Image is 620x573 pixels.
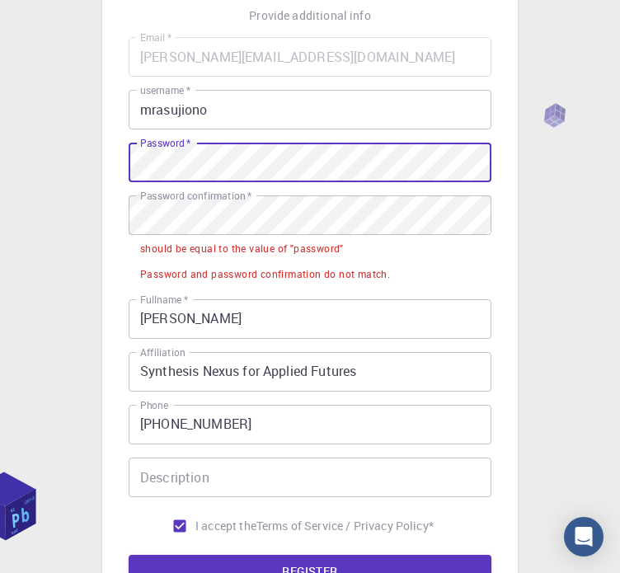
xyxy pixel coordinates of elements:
p: Provide additional info [249,7,370,24]
div: should be equal to the value of "password" [140,241,344,257]
label: Affiliation [140,345,185,359]
label: Password confirmation [140,189,251,203]
span: I accept the [195,518,256,534]
label: Phone [140,398,168,412]
label: Fullname [140,293,188,307]
div: Open Intercom Messenger [564,517,604,557]
label: Password [140,136,190,150]
a: Terms of Service / Privacy Policy* [256,518,434,534]
div: Password and password confirmation do not match. [140,266,390,283]
label: username [140,83,190,97]
p: Terms of Service / Privacy Policy * [256,518,434,534]
label: Email [140,31,171,45]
